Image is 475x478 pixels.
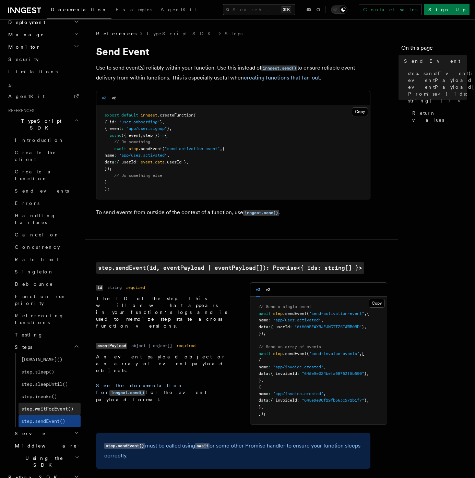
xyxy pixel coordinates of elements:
a: step.sleepUntil() [19,378,81,390]
a: Sign Up [424,4,470,15]
span: // Send an array of events [259,344,321,349]
span: : [268,324,271,329]
dd: required [176,343,195,348]
a: Cancel on [12,229,81,241]
button: v2 [266,283,270,297]
code: id [96,285,103,291]
a: inngest.send() [261,64,297,71]
span: Middleware [12,442,77,449]
span: : [268,365,271,369]
span: : [297,371,299,376]
span: [DOMAIN_NAME]() [21,357,62,362]
code: inngest.send() [243,210,279,216]
span: Referencing functions [15,313,64,325]
button: Deployment [5,16,81,28]
a: Function run priority [12,290,81,309]
span: Debounce [15,281,53,287]
span: { [259,358,261,363]
span: export [105,113,119,118]
a: [DOMAIN_NAME]() [19,353,81,366]
span: step.sleepUntil() [21,381,68,387]
span: : [114,160,117,164]
span: , [367,398,369,403]
a: Limitations [5,65,81,78]
span: { userId [117,160,136,164]
kbd: ⌘K [282,6,291,13]
span: { invoiceId [271,398,297,403]
span: : [114,120,117,124]
button: Manage [5,28,81,41]
span: AI [5,83,13,89]
span: Documentation [51,7,107,12]
a: Rate limit [12,253,81,266]
span: Limitations [8,69,58,74]
a: Errors [12,197,81,209]
span: .sendEvent [283,311,307,316]
button: TypeScript SDK [5,115,81,134]
span: await [114,146,126,151]
span: }); [259,331,266,336]
span: : [290,324,292,329]
a: step.waitForEvent() [19,403,81,415]
span: , [364,324,367,329]
span: step }) [143,133,160,138]
a: Send Event [401,55,467,67]
span: Create the client [15,150,56,162]
span: , [364,311,367,316]
span: "app/user.activated" [273,318,321,322]
span: } [259,405,261,409]
a: Singleton [12,266,81,278]
span: . [153,160,155,164]
span: Manage [5,31,44,38]
span: await [259,351,271,356]
span: { [259,384,261,389]
p: must be called using or some other Promise handler to ensure your function sleeps correctly. [104,441,362,461]
p: The ID of the step. This will be what appears in your function's logs and is used to memoize step... [96,295,234,329]
a: Create the client [12,146,81,166]
span: Return values [412,110,467,123]
span: data [259,398,268,403]
span: { [367,311,369,316]
span: step.sleep() [21,369,54,375]
span: Introduction [15,137,64,143]
span: , [169,126,172,131]
span: default [121,113,138,118]
a: Introduction [12,134,81,146]
a: step.sendEvent(id, eventPayload | eventPayload[]): Promise<{ ids: string[] }> [96,262,364,274]
a: step.sendEvent() [19,415,81,427]
span: } [364,371,367,376]
button: Serve [12,427,81,440]
span: name [259,391,268,396]
a: Referencing functions [12,309,81,329]
h1: Send Event [96,45,370,58]
span: , [261,405,263,409]
span: ); [105,186,109,191]
span: name [259,318,268,322]
a: Send events [12,185,81,197]
span: Monitor [5,44,40,50]
span: data [105,160,114,164]
span: : [268,371,271,376]
span: References [96,30,136,37]
span: : [114,153,117,158]
span: Errors [15,200,39,206]
span: , [186,160,189,164]
span: step [273,351,283,356]
span: TypeScript SDK [5,118,74,131]
a: step.invoke() [19,390,81,403]
span: "645e9e08f29fb563c972b1f7" [302,398,364,403]
span: "app/invoice.created" [273,391,323,396]
a: Security [5,53,81,65]
span: step.sendEvent() [21,418,65,424]
span: Function run priority [15,294,67,306]
span: step.waitForEvent() [21,406,73,412]
div: TypeScript SDK [5,134,81,471]
span: ( [307,311,309,316]
a: Contact sales [359,4,421,15]
span: data [155,160,165,164]
a: Steps [225,30,242,37]
span: step [273,311,283,316]
span: , [261,378,263,383]
span: "645e9e024befa68763f5b500" [302,371,364,376]
p: To send events from outside of the context of a function, use . [96,208,370,218]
